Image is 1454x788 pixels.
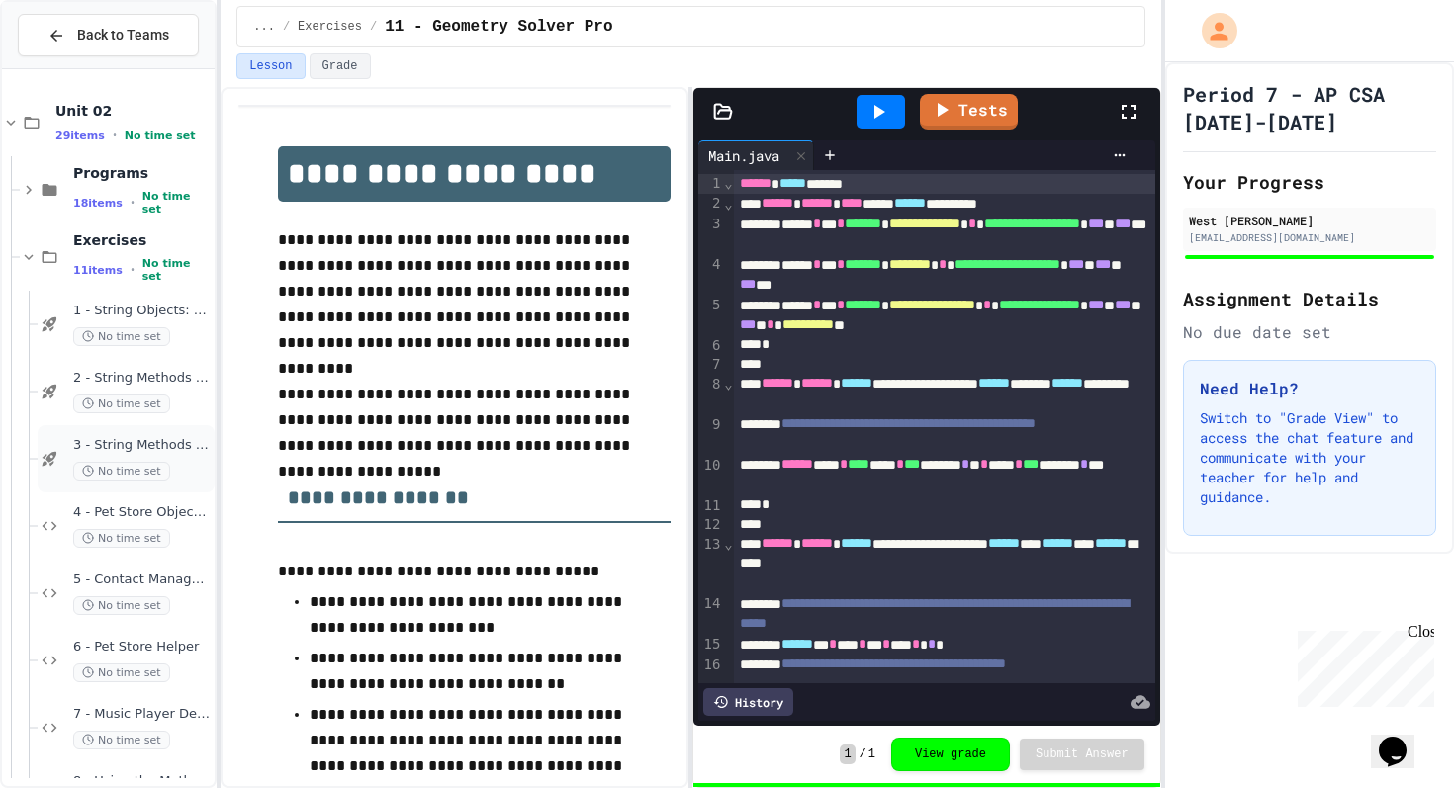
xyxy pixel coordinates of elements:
[73,303,211,319] span: 1 - String Objects: Concatenation, Literals, and More
[73,663,170,682] span: No time set
[1200,408,1419,507] p: Switch to "Grade View" to access the chat feature and communicate with your teacher for help and ...
[698,215,723,255] div: 3
[283,19,290,35] span: /
[73,164,211,182] span: Programs
[1020,739,1144,770] button: Submit Answer
[73,327,170,346] span: No time set
[73,197,123,210] span: 18 items
[55,130,105,142] span: 29 items
[1183,168,1436,196] h2: Your Progress
[698,255,723,296] div: 4
[73,394,170,413] span: No time set
[891,738,1010,771] button: View grade
[73,504,211,521] span: 4 - Pet Store Object Creator
[698,635,723,655] div: 15
[73,462,170,481] span: No time set
[1181,8,1242,53] div: My Account
[723,376,733,392] span: Fold line
[18,14,199,56] button: Back to Teams
[113,128,117,143] span: •
[1183,320,1436,344] div: No due date set
[698,140,814,170] div: Main.java
[55,102,211,120] span: Unit 02
[1189,230,1430,245] div: [EMAIL_ADDRESS][DOMAIN_NAME]
[310,53,371,79] button: Grade
[253,19,275,35] span: ...
[73,571,211,588] span: 5 - Contact Manager Debug
[73,529,170,548] span: No time set
[840,744,855,764] span: 1
[698,145,789,166] div: Main.java
[698,194,723,214] div: 2
[73,231,211,249] span: Exercises
[698,174,723,194] div: 1
[723,175,733,191] span: Fold line
[703,688,793,716] div: History
[1371,709,1434,768] iframe: chat widget
[1189,212,1430,229] div: West [PERSON_NAME]
[1200,377,1419,400] h3: Need Help?
[73,639,211,656] span: 6 - Pet Store Helper
[698,594,723,635] div: 14
[142,257,211,283] span: No time set
[236,53,305,79] button: Lesson
[860,746,866,762] span: /
[698,296,723,336] div: 5
[73,706,211,723] span: 7 - Music Player Debugger
[698,336,723,356] div: 6
[73,264,123,277] span: 11 items
[698,496,723,516] div: 11
[125,130,196,142] span: No time set
[142,190,211,216] span: No time set
[385,15,612,39] span: 11 - Geometry Solver Pro
[370,19,377,35] span: /
[73,596,170,615] span: No time set
[698,375,723,415] div: 8
[698,515,723,535] div: 12
[698,355,723,375] div: 7
[131,195,135,211] span: •
[1290,623,1434,707] iframe: chat widget
[920,94,1018,130] a: Tests
[298,19,362,35] span: Exercises
[698,415,723,456] div: 9
[1183,285,1436,312] h2: Assignment Details
[77,25,169,45] span: Back to Teams
[73,731,170,749] span: No time set
[723,536,733,552] span: Fold line
[73,437,211,454] span: 3 - String Methods Practice II
[868,746,875,762] span: 1
[698,656,723,696] div: 16
[8,8,136,126] div: Chat with us now!Close
[73,370,211,387] span: 2 - String Methods Practice I
[1036,746,1129,762] span: Submit Answer
[698,535,723,595] div: 13
[698,456,723,496] div: 10
[723,196,733,212] span: Fold line
[1183,80,1436,135] h1: Period 7 - AP CSA [DATE]-[DATE]
[131,262,135,278] span: •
